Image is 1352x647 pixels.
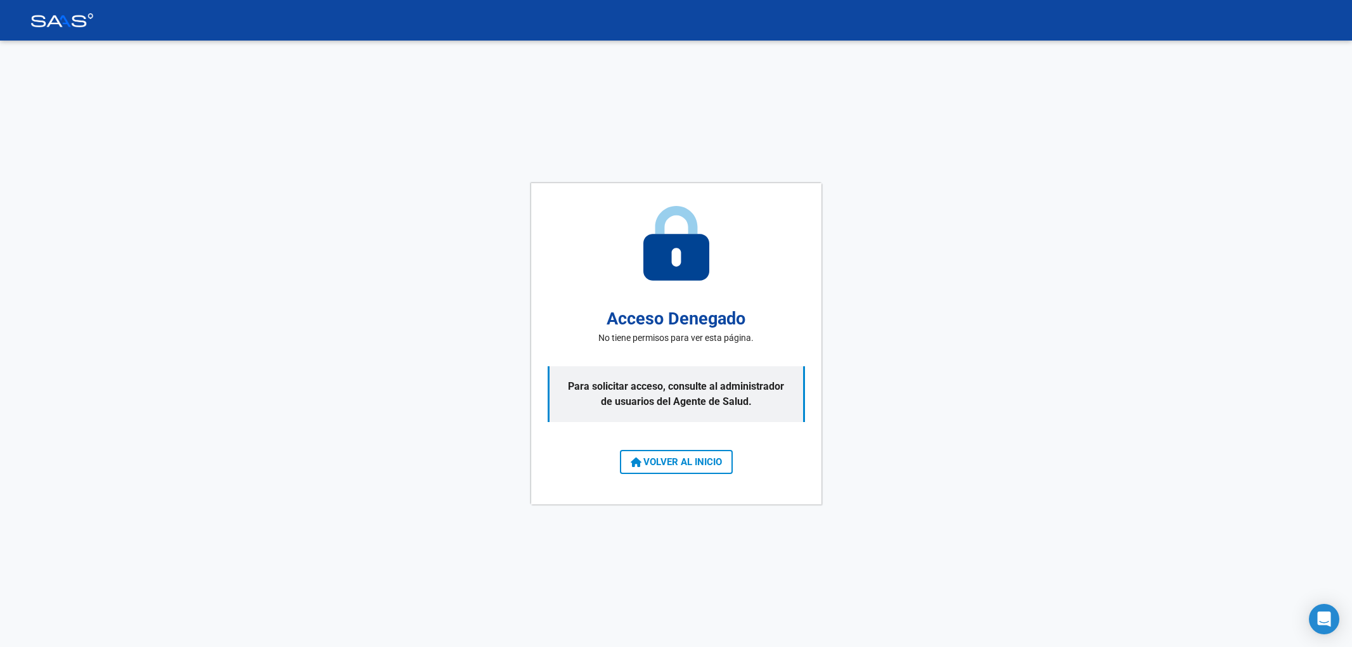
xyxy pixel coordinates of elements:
div: Open Intercom Messenger [1309,604,1339,634]
h2: Acceso Denegado [607,306,745,332]
span: VOLVER AL INICIO [631,456,722,468]
p: No tiene permisos para ver esta página. [598,331,754,345]
img: Logo SAAS [30,13,94,27]
button: VOLVER AL INICIO [620,450,733,474]
img: access-denied [643,206,709,281]
p: Para solicitar acceso, consulte al administrador de usuarios del Agente de Salud. [548,366,805,422]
